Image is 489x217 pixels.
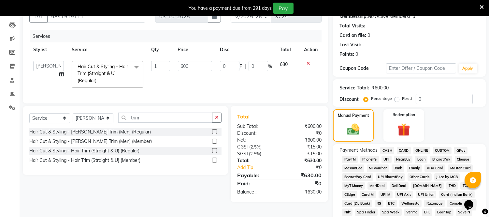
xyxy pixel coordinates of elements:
[386,200,397,207] span: BTC
[413,147,430,154] span: ONLINE
[30,30,326,42] div: Services
[424,200,445,207] span: Razorpay
[402,96,412,101] label: Fixed
[360,156,379,163] span: PhonePe
[386,63,456,73] input: Enter Offer / Coupon Code
[339,51,354,58] div: Points:
[411,182,444,190] span: [DOMAIN_NAME]
[29,157,140,164] div: Hair Cut & Styling - Hair Trim (Straight & U) (Member)
[407,164,422,172] span: Family
[147,42,174,57] th: Qty
[447,200,477,207] span: Complimentary
[280,157,327,164] div: ₹630.00
[29,129,151,135] div: Hair Cut & Styling - [PERSON_NAME] Trim (Men) (Regular)
[394,156,413,163] span: NearBuy
[339,32,366,39] div: Card on file:
[434,173,460,181] span: Juice by MCB
[379,191,393,198] span: UPI M
[339,65,386,72] div: Coupon Code
[29,147,139,154] div: Hair Cut & Styling - Hair Trim (Straight & U) (Regular)
[338,113,369,118] label: Manual Payment
[433,147,452,154] span: CUSTOM
[367,164,389,172] span: MI Voucher
[237,144,249,150] span: CGST
[245,63,246,70] span: |
[237,113,252,120] span: Total
[342,164,364,172] span: MosamBee
[232,150,280,157] div: ( )
[29,138,152,145] div: Hair Cut & Styling - [PERSON_NAME] Trim (Men) (Member)
[280,130,327,137] div: ₹0
[268,63,272,70] span: %
[408,173,432,181] span: Other Cards
[371,96,392,101] label: Percentage
[232,144,280,150] div: ( )
[232,171,280,179] div: Payable:
[232,123,280,130] div: Sub Total:
[47,10,145,23] input: Search by Name/Mobile/Email/Code
[250,151,260,156] span: 2.5%
[342,156,358,163] span: PayTM
[174,42,216,57] th: Price
[216,42,276,57] th: Disc
[189,5,272,12] div: You have a payment due from 291 days
[339,13,368,20] div: Membership:
[415,156,427,163] span: Loan
[435,209,453,216] span: LoanTap
[339,13,479,20] div: No Active Membership
[422,209,432,216] span: BFL
[372,85,389,91] div: ₹600.00
[118,113,212,123] input: Search or Scan
[251,144,260,149] span: 2.5%
[404,209,420,216] span: Venmo
[399,200,422,207] span: Wellnessta
[78,64,128,84] span: Hair Cut & Styling - Hair Trim (Straight & U) (Regular)
[446,182,458,190] span: THD
[339,41,361,48] div: Last Visit:
[29,10,48,23] button: +91
[287,164,327,171] div: ₹0
[355,51,358,58] div: 0
[397,147,411,154] span: CARD
[232,137,280,144] div: Net:
[439,191,475,198] span: Card (Indian Bank)
[280,144,327,150] div: ₹15.00
[280,150,327,157] div: ₹15.00
[455,156,471,163] span: Cheque
[232,179,280,187] div: Paid:
[276,42,300,57] th: Total
[339,23,365,29] div: Total Visits:
[232,164,287,171] a: Add Tip
[339,96,360,103] div: Discount:
[29,42,68,57] th: Stylist
[460,182,471,190] span: TCL
[462,191,482,210] iframe: chat widget
[393,112,415,118] label: Redemption
[395,191,413,198] span: UPI Axis
[342,191,357,198] span: CEdge
[232,130,280,137] div: Discount:
[380,147,394,154] span: CASH
[392,164,404,172] span: Bank
[342,200,372,207] span: Card (DL Bank)
[280,123,327,130] div: ₹600.00
[363,41,365,48] div: -
[239,63,242,70] span: F
[448,164,473,172] span: Master Card
[355,209,378,216] span: Spa Finder
[342,173,373,181] span: BharatPay Card
[280,189,327,195] div: ₹630.00
[343,122,363,136] img: _cash.svg
[232,157,280,164] div: Total:
[280,137,327,144] div: ₹600.00
[390,182,409,190] span: DefiDeal
[280,171,327,179] div: ₹630.00
[360,191,376,198] span: Card M
[68,42,147,57] th: Service
[273,3,294,14] button: Pay
[232,189,280,195] div: Balance :
[280,61,288,67] span: 630
[456,209,472,216] span: SaveIN
[237,151,249,157] span: SGST
[394,122,414,138] img: _gift.svg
